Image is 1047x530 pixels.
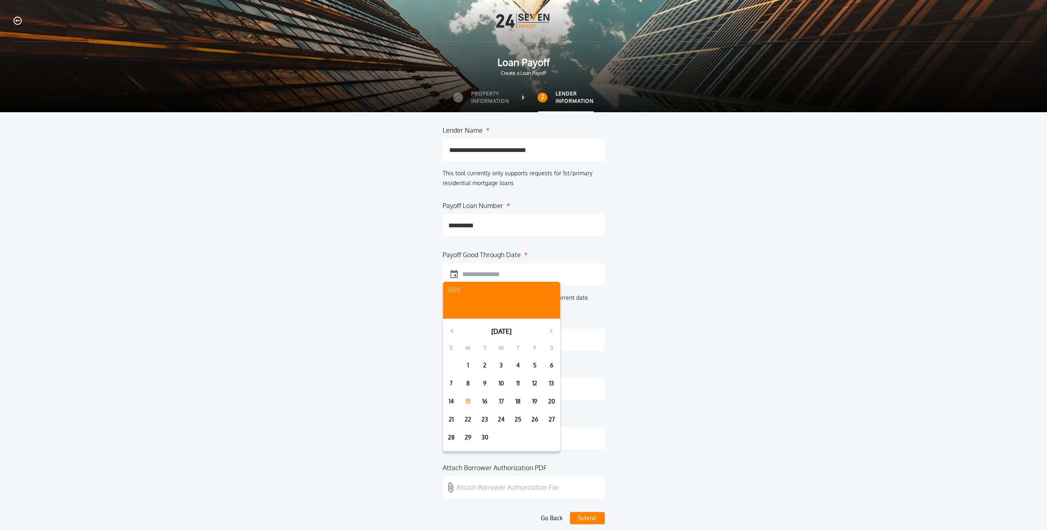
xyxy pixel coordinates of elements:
[445,431,458,444] button: 28
[500,361,503,369] time: 3
[449,415,454,424] time: 21
[515,415,521,424] time: 25
[516,361,520,369] time: 4
[467,361,469,369] time: 1
[499,379,504,387] time: 10
[461,359,475,372] button: 1
[498,415,504,424] time: 24
[499,397,504,405] time: 17
[545,395,558,408] button: 20
[476,343,493,353] div: T
[528,413,541,426] button: 26
[443,343,460,353] div: S
[541,94,544,100] h2: 2
[495,395,508,408] button: 17
[449,397,454,405] time: 14
[511,377,525,390] button: 11
[13,55,1034,70] span: Loan Payoff
[478,377,491,390] button: 9
[549,379,554,387] time: 13
[495,359,508,372] button: 3
[511,413,525,426] button: 25
[461,395,475,408] button: 15
[471,90,509,105] label: Property Information
[465,433,471,442] time: 29
[482,415,488,424] time: 23
[459,343,476,353] div: M
[532,379,537,387] time: 12
[443,201,503,207] label: Payoff Loan Number
[538,512,566,524] button: Go Back
[516,379,520,387] time: 11
[482,433,488,442] time: 30
[13,70,1034,77] span: Create a Loan Payoff
[528,395,541,408] button: 19
[478,359,491,372] button: 2
[483,361,486,369] time: 2
[543,343,560,353] div: S
[516,397,520,405] time: 18
[532,397,537,405] time: 19
[527,343,543,353] div: F
[548,397,555,405] time: 20
[445,413,458,426] button: 21
[549,415,555,424] time: 27
[483,379,486,387] time: 9
[545,413,558,426] button: 27
[466,397,470,405] time: 15
[495,413,508,426] button: 24
[528,359,541,372] button: 5
[478,431,491,444] button: 30
[531,415,538,424] time: 26
[465,415,471,424] time: 22
[545,359,558,372] button: 6
[457,482,559,492] p: Attach Borrower Authorization File
[445,395,458,408] button: 14
[443,463,547,469] label: Attach Borrower Authorization PDF
[478,413,491,426] button: 23
[495,377,508,390] button: 10
[445,377,458,390] button: 7
[447,286,556,294] p: 2025
[448,433,455,442] time: 28
[491,326,511,336] p: [DATE]
[556,90,594,105] label: Lender Information
[466,379,470,387] time: 8
[570,512,605,524] button: Submit
[528,377,541,390] button: 12
[478,395,491,408] button: 16
[443,170,592,186] label: This tool currently only supports requests for 1st/primary residential mortgage loans
[533,361,536,369] time: 5
[496,13,551,28] img: Logo
[461,377,475,390] button: 8
[511,359,525,372] button: 4
[511,395,525,408] button: 18
[482,397,487,405] time: 16
[443,250,521,256] label: Payoff Good Through Date
[461,413,475,426] button: 22
[450,379,452,387] time: 7
[545,377,558,390] button: 13
[493,343,510,353] div: W
[461,431,475,444] button: 29
[550,361,553,369] time: 6
[510,343,527,353] div: T
[443,125,483,132] label: Lender Name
